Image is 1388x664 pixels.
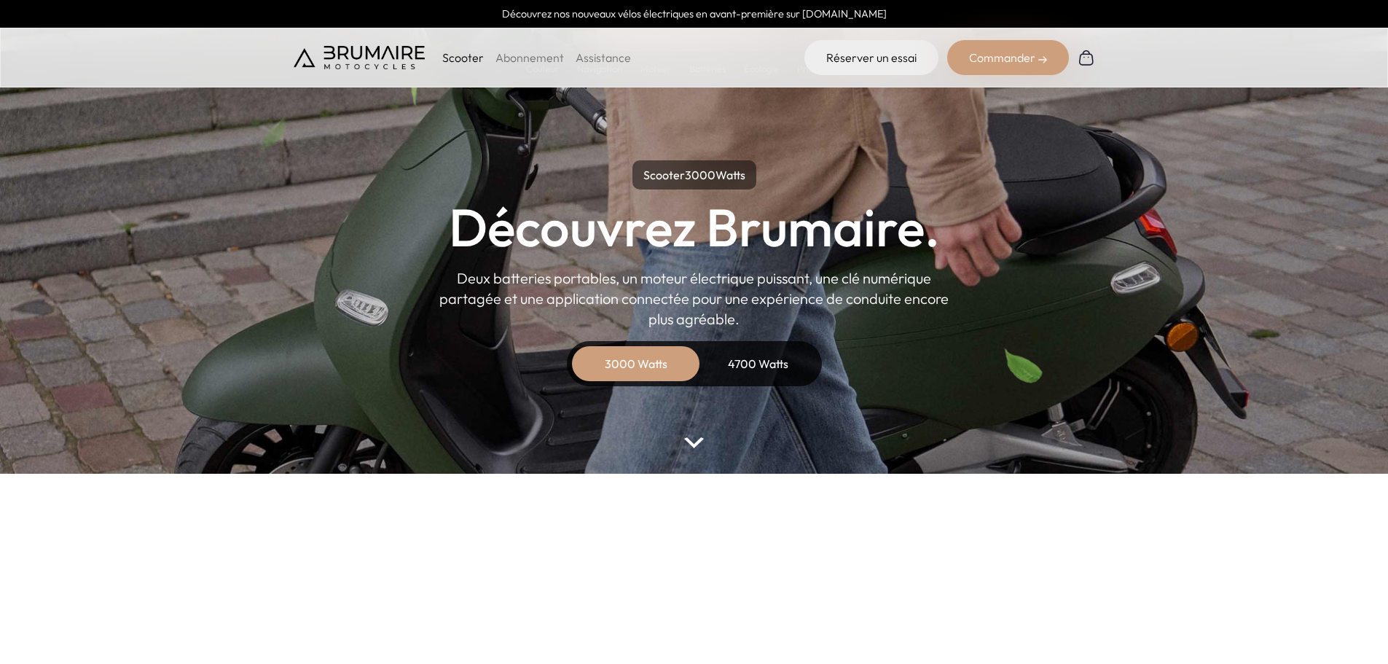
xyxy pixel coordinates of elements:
p: Deux batteries portables, un moteur électrique puissant, une clé numérique partagée et une applic... [439,268,949,329]
span: 3000 [685,168,715,182]
a: Réserver un essai [804,40,938,75]
img: Brumaire Motocycles [294,46,425,69]
div: 3000 Watts [578,346,694,381]
h1: Découvrez Brumaire. [449,201,940,254]
img: Panier [1078,49,1095,66]
p: Scooter [442,49,484,66]
div: 4700 Watts [700,346,817,381]
img: right-arrow-2.png [1038,55,1047,64]
a: Assistance [576,50,631,65]
a: Abonnement [495,50,564,65]
img: arrow-bottom.png [684,437,703,448]
p: Scooter Watts [632,160,756,190]
div: Commander [947,40,1069,75]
